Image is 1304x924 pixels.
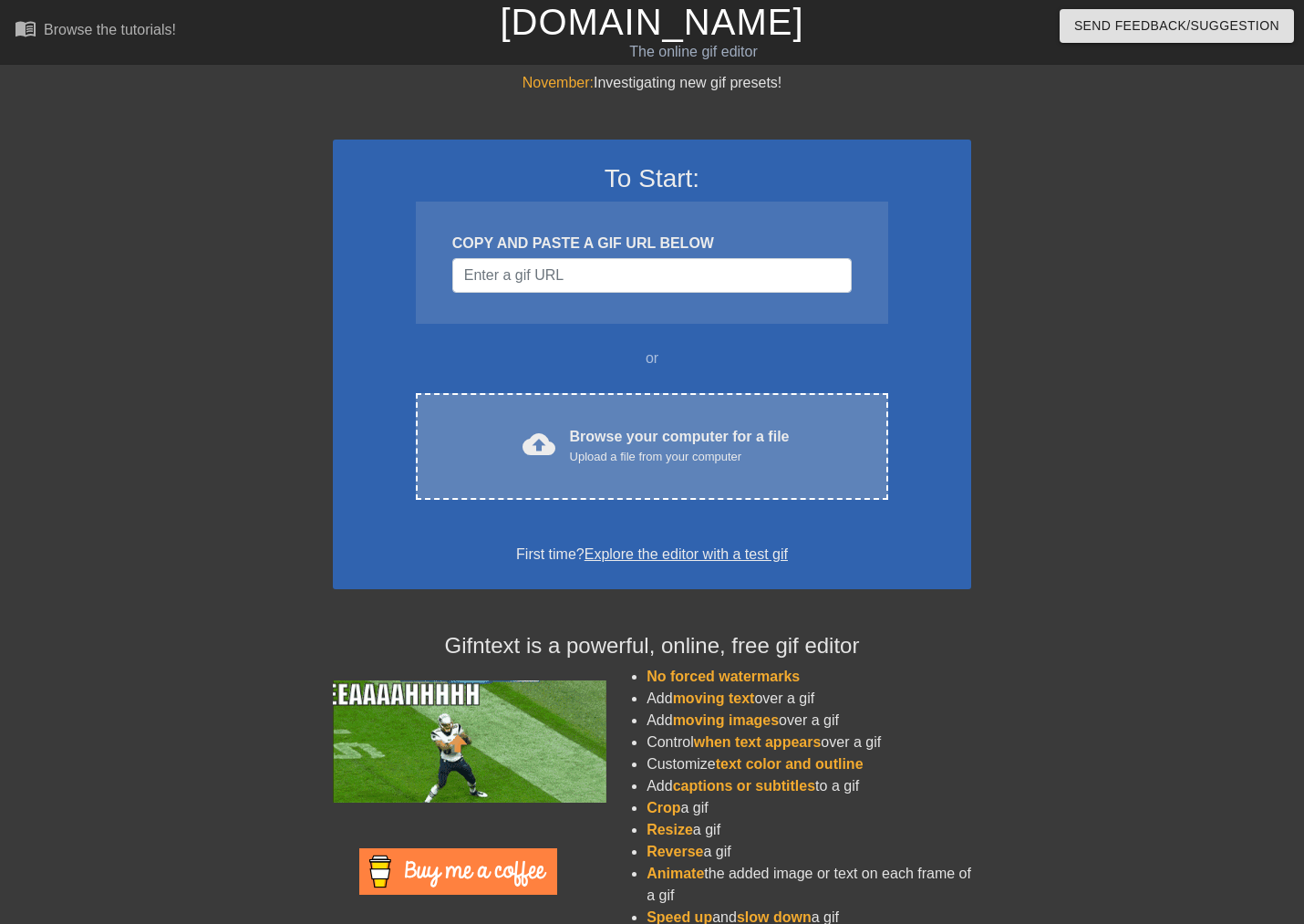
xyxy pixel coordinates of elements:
[44,22,176,37] div: Browse the tutorials!
[570,426,790,466] div: Browse your computer for a file
[333,72,971,94] div: Investigating new gif presets!
[716,756,864,772] span: text color and outline
[647,822,693,837] span: Resize
[359,848,557,895] img: Buy Me A Coffee
[444,41,944,63] div: The online gif editor
[647,688,971,710] li: Add over a gif
[452,258,852,293] input: Username
[647,841,971,863] li: a gif
[1074,15,1279,37] span: Send Feedback/Suggestion
[333,633,971,659] h4: Gifntext is a powerful, online, free gif editor
[647,669,800,684] span: No forced watermarks
[15,17,36,39] span: menu_book
[647,819,971,841] li: a gif
[647,863,971,907] li: the added image or text on each frame of a gif
[333,680,606,803] img: football_small.gif
[357,544,947,566] div: First time?
[673,712,779,728] span: moving images
[647,710,971,732] li: Add over a gif
[380,348,924,369] div: or
[647,844,703,859] span: Reverse
[673,690,755,706] span: moving text
[570,448,790,466] div: Upload a file from your computer
[15,17,176,46] a: Browse the tutorials!
[357,163,947,194] h3: To Start:
[523,428,555,461] span: cloud_upload
[647,732,971,753] li: Control over a gif
[647,753,971,775] li: Customize
[452,233,852,254] div: COPY AND PASTE A GIF URL BELOW
[1060,9,1294,43] button: Send Feedback/Suggestion
[647,800,680,815] span: Crop
[673,778,815,794] span: captions or subtitles
[523,75,594,90] span: November:
[585,546,788,562] a: Explore the editor with a test gif
[647,866,704,881] span: Animate
[500,2,803,42] a: [DOMAIN_NAME]
[647,775,971,797] li: Add to a gif
[694,734,822,750] span: when text appears
[647,797,971,819] li: a gif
